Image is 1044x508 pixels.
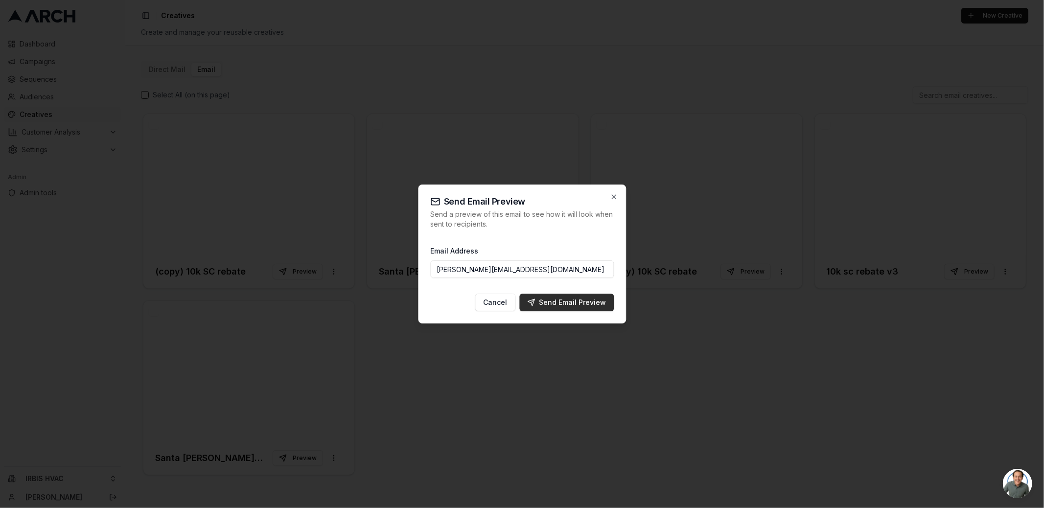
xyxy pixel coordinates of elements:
h2: Send Email Preview [430,197,614,207]
div: Send Email Preview [527,298,606,307]
button: Send Email Preview [519,294,614,311]
button: Cancel [475,294,515,311]
input: Enter email address to receive preview [430,260,614,278]
p: Send a preview of this email to see how it will look when sent to recipients. [430,209,614,229]
label: Email Address [430,247,478,255]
